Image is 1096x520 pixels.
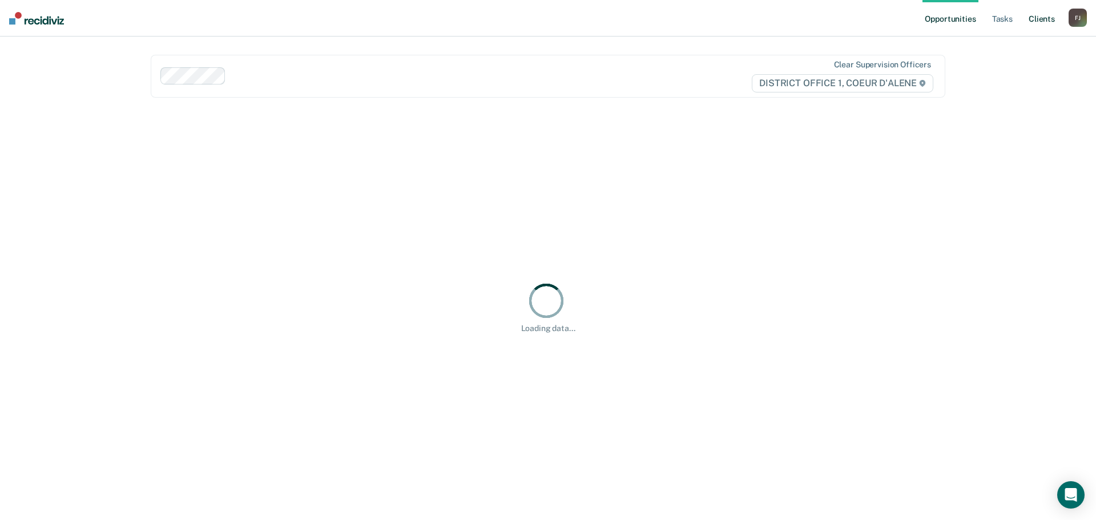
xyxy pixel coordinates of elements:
[9,12,64,25] img: Recidiviz
[1069,9,1087,27] button: FJ
[1057,481,1085,509] div: Open Intercom Messenger
[834,60,931,70] div: Clear supervision officers
[1069,9,1087,27] div: F J
[752,74,933,92] span: DISTRICT OFFICE 1, COEUR D'ALENE
[521,324,575,333] div: Loading data...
